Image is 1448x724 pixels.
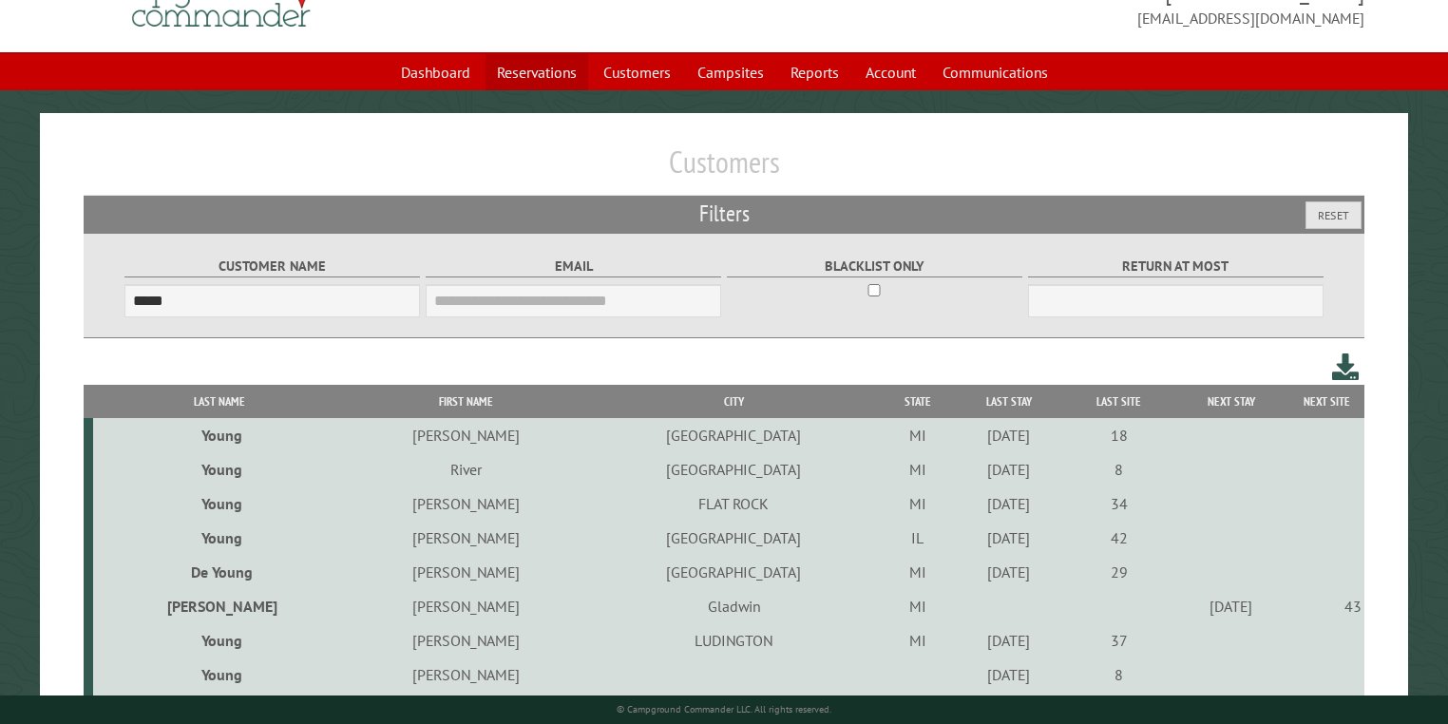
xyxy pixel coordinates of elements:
td: Young [93,486,347,521]
td: 18 [1064,418,1173,452]
th: Last Name [93,385,347,418]
div: [DATE] [956,665,1061,684]
td: [PERSON_NAME] [347,623,585,657]
td: Young [93,657,347,692]
td: 8 [1064,452,1173,486]
th: First Name [347,385,585,418]
td: 8 [1064,657,1173,692]
td: MI [882,486,953,521]
td: [PERSON_NAME] [347,418,585,452]
th: City [585,385,882,418]
small: © Campground Commander LLC. All rights reserved. [617,703,831,715]
td: MI [882,418,953,452]
td: 37 [1064,623,1173,657]
td: [GEOGRAPHIC_DATA] [585,418,882,452]
td: Young [93,623,347,657]
h1: Customers [84,143,1365,196]
a: Download this customer list (.csv) [1332,350,1360,385]
label: Return at most [1028,256,1324,277]
td: De Young [93,555,347,589]
div: [DATE] [956,494,1061,513]
a: Customers [592,54,682,90]
a: Dashboard [390,54,482,90]
td: [PERSON_NAME] [347,589,585,623]
td: Young [93,418,347,452]
td: 42 [1064,521,1173,555]
h2: Filters [84,196,1365,232]
td: [PERSON_NAME] [347,521,585,555]
td: [GEOGRAPHIC_DATA] [585,452,882,486]
td: FLAT ROCK [585,486,882,521]
div: [DATE] [1176,597,1286,616]
td: [GEOGRAPHIC_DATA] [585,521,882,555]
td: IL [882,521,953,555]
td: [PERSON_NAME] [347,657,585,692]
td: [PERSON_NAME] [347,486,585,521]
a: Communications [931,54,1059,90]
td: [PERSON_NAME] [93,589,347,623]
div: [DATE] [956,562,1061,581]
td: LUDINGTON [585,623,882,657]
th: Next Site [1288,385,1364,418]
div: [DATE] [956,631,1061,650]
td: 43 [1288,589,1364,623]
td: Young [93,521,347,555]
td: 29 [1064,555,1173,589]
th: Next Stay [1173,385,1288,418]
td: MI [882,452,953,486]
th: Last Stay [953,385,1064,418]
th: State [882,385,953,418]
div: [DATE] [956,426,1061,445]
a: Campsites [686,54,775,90]
label: Blacklist only [727,256,1022,277]
div: [DATE] [956,460,1061,479]
label: Customer Name [124,256,420,277]
td: MI [882,589,953,623]
th: Last Site [1064,385,1173,418]
a: Account [854,54,927,90]
label: Email [426,256,721,277]
a: Reports [779,54,850,90]
a: Reservations [486,54,588,90]
td: River [347,452,585,486]
td: 34 [1064,486,1173,521]
td: Young [93,452,347,486]
td: MI [882,555,953,589]
button: Reset [1305,201,1362,229]
td: [GEOGRAPHIC_DATA] [585,555,882,589]
td: MI [882,623,953,657]
td: Gladwin [585,589,882,623]
div: [DATE] [956,528,1061,547]
td: [PERSON_NAME] [347,555,585,589]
